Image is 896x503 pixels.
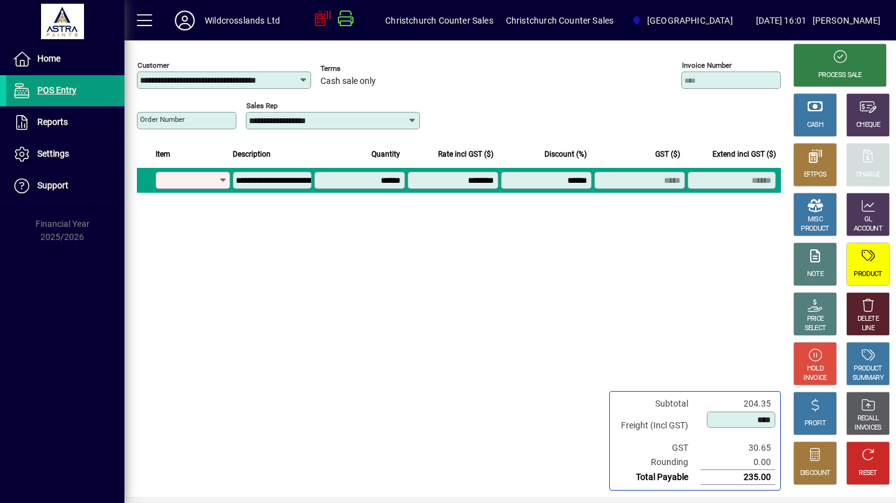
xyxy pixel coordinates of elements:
span: Rate incl GST ($) [438,147,493,161]
td: 0.00 [701,455,775,470]
span: Discount (%) [544,147,587,161]
div: NOTE [807,270,823,279]
div: PRODUCT [854,364,882,374]
mat-label: Customer [138,61,169,70]
a: Support [6,170,124,201]
td: Freight (Incl GST) [615,411,701,441]
span: Reports [37,117,68,127]
span: Home [37,53,60,63]
a: Settings [6,139,124,170]
mat-label: Invoice number [682,61,732,70]
div: ACCOUNT [854,224,882,234]
td: GST [615,441,701,455]
div: Wildcrosslands Ltd [205,11,280,30]
div: PRICE [807,315,824,324]
div: CHARGE [856,170,880,180]
td: Rounding [615,455,701,470]
div: CASH [807,121,823,130]
span: [DATE] 16:01 [750,11,812,30]
div: DISCOUNT [800,469,830,478]
div: SELECT [805,324,826,333]
div: PRODUCT [854,270,882,279]
span: Cash sale only [320,76,376,86]
span: GST ($) [655,147,680,161]
span: Item [156,147,170,161]
td: 235.00 [701,470,775,485]
div: SUMMARY [852,374,884,383]
span: POS Entry [37,85,77,95]
div: [PERSON_NAME] [813,11,880,30]
span: Quantity [371,147,400,161]
span: Extend incl GST ($) [712,147,776,161]
div: HOLD [807,364,823,374]
span: Christchurch [626,9,737,32]
div: EFTPOS [804,170,827,180]
span: [GEOGRAPHIC_DATA] [647,11,733,30]
a: Home [6,44,124,75]
td: Total Payable [615,470,701,485]
div: PRODUCT [801,224,829,234]
div: INVOICES [854,423,881,433]
mat-label: Order number [140,115,185,124]
div: GL [864,215,872,224]
span: Christchurch Counter Sales [506,11,614,30]
mat-label: Sales rep [246,101,278,110]
div: LINE [862,324,874,333]
div: INVOICE [803,374,826,383]
span: Christchurch Counter Sales [385,11,493,30]
span: Settings [37,149,69,159]
span: Description [233,147,271,161]
div: PROCESS SALE [818,71,862,80]
span: Support [37,180,68,190]
a: Reports [6,107,124,138]
td: Subtotal [615,397,701,411]
button: Profile [165,9,205,32]
div: CHEQUE [856,121,880,130]
span: Terms [320,65,395,73]
div: RESET [859,469,877,478]
div: MISC [808,215,823,224]
td: 30.65 [701,441,775,455]
td: 204.35 [701,397,775,411]
div: DELETE [857,315,879,324]
div: PROFIT [805,419,826,428]
div: RECALL [857,414,879,423]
